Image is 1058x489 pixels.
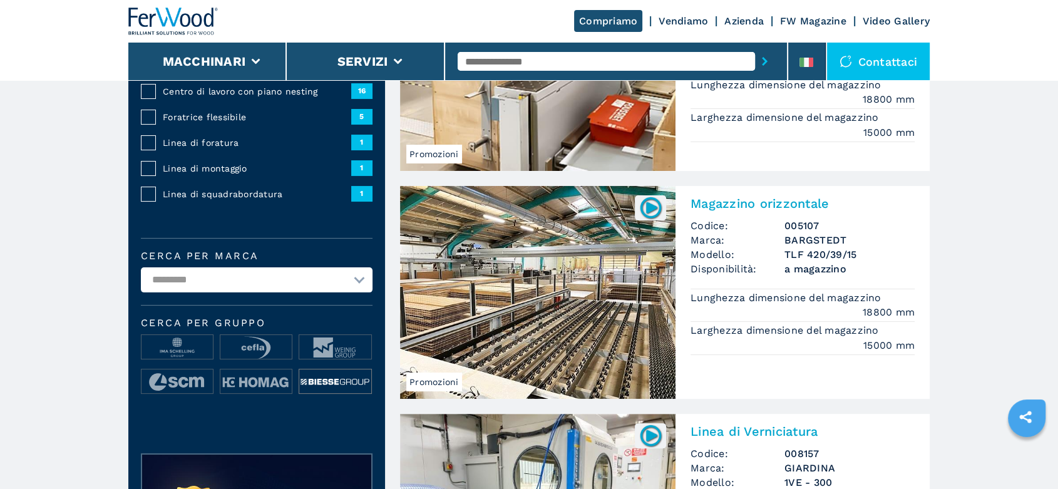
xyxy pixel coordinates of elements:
em: 18800 mm [863,305,915,319]
span: 1 [351,160,372,175]
h3: TLF 420/39/15 [784,247,915,262]
a: Compriamo [574,10,642,32]
a: Video Gallery [863,15,930,27]
h3: BARGSTEDT [784,233,915,247]
a: FW Magazine [780,15,846,27]
span: 16 [351,83,372,98]
a: Magazzino orizzontale BARGSTEDT TLF 420/39/15Promozioni005107Magazzino orizzontaleCodice:005107Ma... [400,186,930,399]
span: 1 [351,135,372,150]
iframe: Chat [1005,433,1049,480]
span: Promozioni [406,145,462,163]
a: Vendiamo [659,15,708,27]
p: Lunghezza dimensione del magazzino [691,78,885,92]
span: 5 [351,109,372,124]
img: image [299,335,371,360]
label: Cerca per marca [141,251,372,261]
span: Linea di foratura [163,136,351,149]
em: 18800 mm [863,92,915,106]
span: Codice: [691,219,784,233]
img: 005107 [639,195,663,220]
h3: 005107 [784,219,915,233]
div: Contattaci [827,43,930,80]
span: Promozioni [406,373,462,391]
a: sharethis [1010,401,1041,433]
span: Marca: [691,233,784,247]
p: Larghezza dimensione del magazzino [691,324,882,337]
img: image [220,369,292,394]
img: 008157 [639,423,663,448]
span: Modello: [691,247,784,262]
em: 15000 mm [863,338,915,353]
button: Servizi [337,54,388,69]
span: Centro di lavoro con piano nesting [163,85,351,98]
span: Linea di montaggio [163,162,351,175]
h3: 008157 [784,446,915,461]
span: Codice: [691,446,784,461]
img: image [141,335,213,360]
a: Azienda [724,15,764,27]
p: Lunghezza dimensione del magazzino [691,291,885,305]
span: Marca: [691,461,784,475]
h2: Linea di Verniciatura [691,424,915,439]
h3: GIARDINA [784,461,915,475]
button: Macchinari [163,54,246,69]
span: a magazzino [784,262,915,276]
img: Ferwood [128,8,218,35]
span: Disponibilità: [691,262,784,276]
p: Larghezza dimensione del magazzino [691,111,882,125]
img: Contattaci [840,55,852,68]
img: image [299,369,371,394]
span: Linea di squadrabordatura [163,188,351,200]
img: image [220,335,292,360]
button: submit-button [755,47,774,76]
em: 15000 mm [863,125,915,140]
img: image [141,369,213,394]
h2: Magazzino orizzontale [691,196,915,211]
span: 1 [351,186,372,201]
span: Cerca per Gruppo [141,318,372,328]
span: Foratrice flessibile [163,111,351,123]
img: Magazzino orizzontale BARGSTEDT TLF 420/39/15 [400,186,675,399]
